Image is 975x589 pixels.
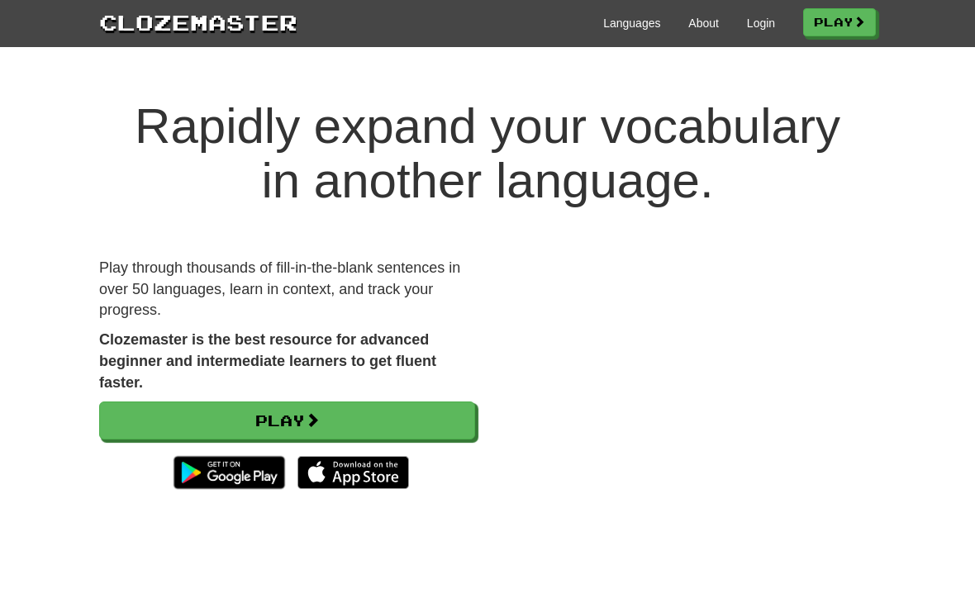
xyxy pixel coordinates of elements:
[99,258,475,321] p: Play through thousands of fill-in-the-blank sentences in over 50 languages, learn in context, and...
[747,15,775,31] a: Login
[99,331,436,390] strong: Clozemaster is the best resource for advanced beginner and intermediate learners to get fluent fa...
[297,456,409,489] img: Download_on_the_App_Store_Badge_US-UK_135x40-25178aeef6eb6b83b96f5f2d004eda3bffbb37122de64afbaef7...
[165,448,293,497] img: Get it on Google Play
[803,8,876,36] a: Play
[99,7,297,37] a: Clozemaster
[688,15,719,31] a: About
[99,401,475,439] a: Play
[603,15,660,31] a: Languages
